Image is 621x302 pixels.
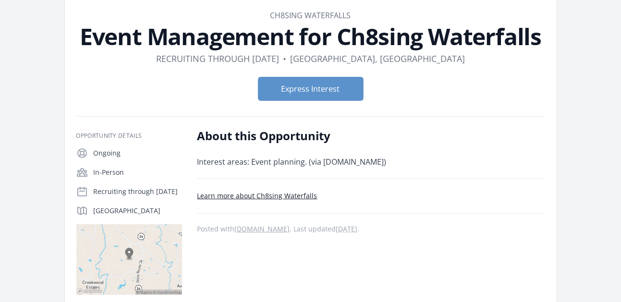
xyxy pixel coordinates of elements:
a: Ch8sing Waterfalls [270,10,351,21]
dd: [GEOGRAPHIC_DATA], [GEOGRAPHIC_DATA] [290,52,465,65]
p: Recruiting through [DATE] [94,187,182,196]
h1: Event Management for Ch8sing Waterfalls [76,25,545,48]
button: Express Interest [258,77,364,101]
h3: Opportunity Details [76,132,182,140]
div: • [283,52,286,65]
a: Learn more about Ch8sing Waterfalls [197,191,317,200]
h2: About this Opportunity [197,128,478,144]
p: Ongoing [94,148,182,158]
p: In-Person [94,168,182,177]
p: Posted with . Last updated . [197,225,545,233]
p: [GEOGRAPHIC_DATA] [94,206,182,216]
abbr: Mon, Sep 30, 2024 4:22 AM [336,224,358,233]
p: Interest areas: Event planning. (via [DOMAIN_NAME]) [197,155,478,169]
img: Map [76,224,182,295]
a: [DOMAIN_NAME] [235,224,290,233]
dd: Recruiting through [DATE] [156,52,279,65]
